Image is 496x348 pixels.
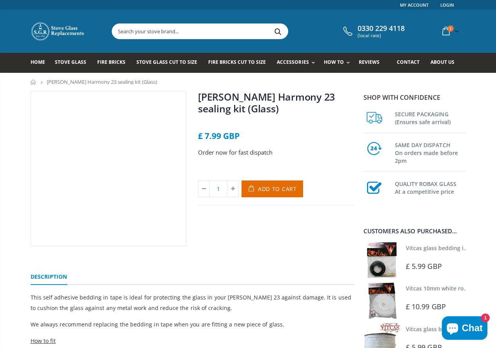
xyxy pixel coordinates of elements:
span: Contact [397,59,420,65]
a: [PERSON_NAME] Harmony 23 sealing kit (Glass) [198,90,335,115]
span: Home [31,59,45,65]
span: £ 5.99 GBP [406,261,442,271]
span: £ 7.99 GBP [198,130,240,141]
inbox-online-store-chat: Shopify online store chat [440,316,490,342]
img: Vitcas stove glass bedding in tape [363,242,400,278]
div: Customers also purchased... [363,228,466,234]
img: Stove Glass Replacement [31,22,85,41]
span: About us [431,59,454,65]
a: Reviews [359,53,385,73]
a: Stove Glass Cut To Size [136,53,203,73]
a: Description [31,269,67,285]
p: We always recommend replacing the bedding in tape when you are fitting a new piece of glass. [31,319,354,330]
h3: QUALITY ROBAX GLASS At a competitive price [395,179,466,196]
span: Fire Bricks Cut To Size [208,59,266,65]
a: 1 [439,23,460,39]
span: Stove Glass [55,59,86,65]
a: Fire Bricks Cut To Size [208,53,272,73]
a: Accessories [277,53,318,73]
h3: SAME DAY DISPATCH On orders made before 2pm [395,140,466,165]
a: Contact [397,53,425,73]
p: Order now for fast dispatch [198,148,354,157]
span: Stove Glass Cut To Size [136,59,197,65]
span: Reviews [359,59,380,65]
p: Shop with confidence [363,93,466,102]
span: [PERSON_NAME] Harmony 23 sealing kit (Glass) [47,78,157,85]
span: 1 [447,25,454,32]
a: Stove Glass [55,53,92,73]
h3: SECURE PACKAGING (Ensures safe arrival) [395,109,466,126]
span: 0330 229 4118 [358,24,405,33]
span: Fire Bricks [97,59,125,65]
a: Home [31,79,36,85]
span: Add to Cart [258,185,297,193]
span: £ 10.99 GBP [406,302,446,311]
span: How To [324,59,344,65]
span: How to fit [31,337,56,344]
button: Search [269,24,287,39]
span: Accessories [277,59,309,65]
a: About us [431,53,460,73]
img: Vitcas white rope, glue and gloves kit 10mm [363,282,400,319]
a: Home [31,53,51,73]
button: Add to Cart [242,180,303,197]
input: Search your stove brand... [112,24,376,39]
p: This self adhesive bedding in tape is ideal for protecting the glass in your [PERSON_NAME] 23 aga... [31,292,354,313]
a: How To [324,53,354,73]
a: Fire Bricks [97,53,131,73]
span: (local rate) [358,33,405,38]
